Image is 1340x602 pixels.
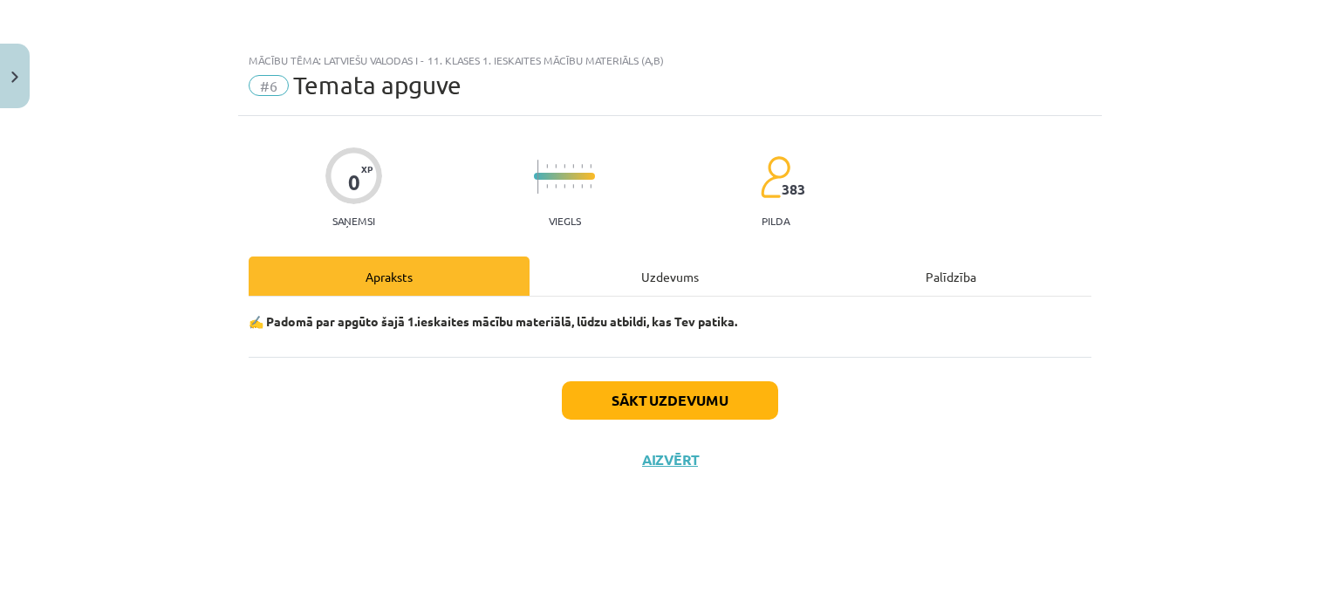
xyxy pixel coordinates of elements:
p: pilda [762,215,790,227]
img: icon-short-line-57e1e144782c952c97e751825c79c345078a6d821885a25fce030b3d8c18986b.svg [581,184,583,188]
img: icon-long-line-d9ea69661e0d244f92f715978eff75569469978d946b2353a9bb055b3ed8787d.svg [537,160,539,194]
img: icon-short-line-57e1e144782c952c97e751825c79c345078a6d821885a25fce030b3d8c18986b.svg [572,164,574,168]
img: icon-short-line-57e1e144782c952c97e751825c79c345078a6d821885a25fce030b3d8c18986b.svg [555,164,557,168]
p: Viegls [549,215,581,227]
img: icon-short-line-57e1e144782c952c97e751825c79c345078a6d821885a25fce030b3d8c18986b.svg [581,164,583,168]
span: Temata apguve [293,71,461,99]
button: Aizvērt [637,451,703,469]
div: Apraksts [249,257,530,296]
img: icon-short-line-57e1e144782c952c97e751825c79c345078a6d821885a25fce030b3d8c18986b.svg [546,184,548,188]
img: icon-short-line-57e1e144782c952c97e751825c79c345078a6d821885a25fce030b3d8c18986b.svg [564,184,565,188]
img: icon-close-lesson-0947bae3869378f0d4975bcd49f059093ad1ed9edebbc8119c70593378902aed.svg [11,72,18,83]
img: icon-short-line-57e1e144782c952c97e751825c79c345078a6d821885a25fce030b3d8c18986b.svg [572,184,574,188]
span: 383 [782,181,805,197]
img: icon-short-line-57e1e144782c952c97e751825c79c345078a6d821885a25fce030b3d8c18986b.svg [555,184,557,188]
p: Saņemsi [325,215,382,227]
img: icon-short-line-57e1e144782c952c97e751825c79c345078a6d821885a25fce030b3d8c18986b.svg [590,184,591,188]
div: Mācību tēma: Latviešu valodas i - 11. klases 1. ieskaites mācību materiāls (a,b) [249,54,1091,66]
button: Sākt uzdevumu [562,381,778,420]
span: #6 [249,75,289,96]
span: XP [361,164,373,174]
img: icon-short-line-57e1e144782c952c97e751825c79c345078a6d821885a25fce030b3d8c18986b.svg [564,164,565,168]
img: students-c634bb4e5e11cddfef0936a35e636f08e4e9abd3cc4e673bd6f9a4125e45ecb1.svg [760,155,790,199]
div: Uzdevums [530,257,810,296]
div: Palīdzība [810,257,1091,296]
img: icon-short-line-57e1e144782c952c97e751825c79c345078a6d821885a25fce030b3d8c18986b.svg [546,164,548,168]
strong: ✍️ Padomā par apgūto šajā 1.ieskaites mācību materiālā, lūdzu atbildi, kas Tev patika. [249,313,737,329]
div: 0 [348,170,360,195]
img: icon-short-line-57e1e144782c952c97e751825c79c345078a6d821885a25fce030b3d8c18986b.svg [590,164,591,168]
